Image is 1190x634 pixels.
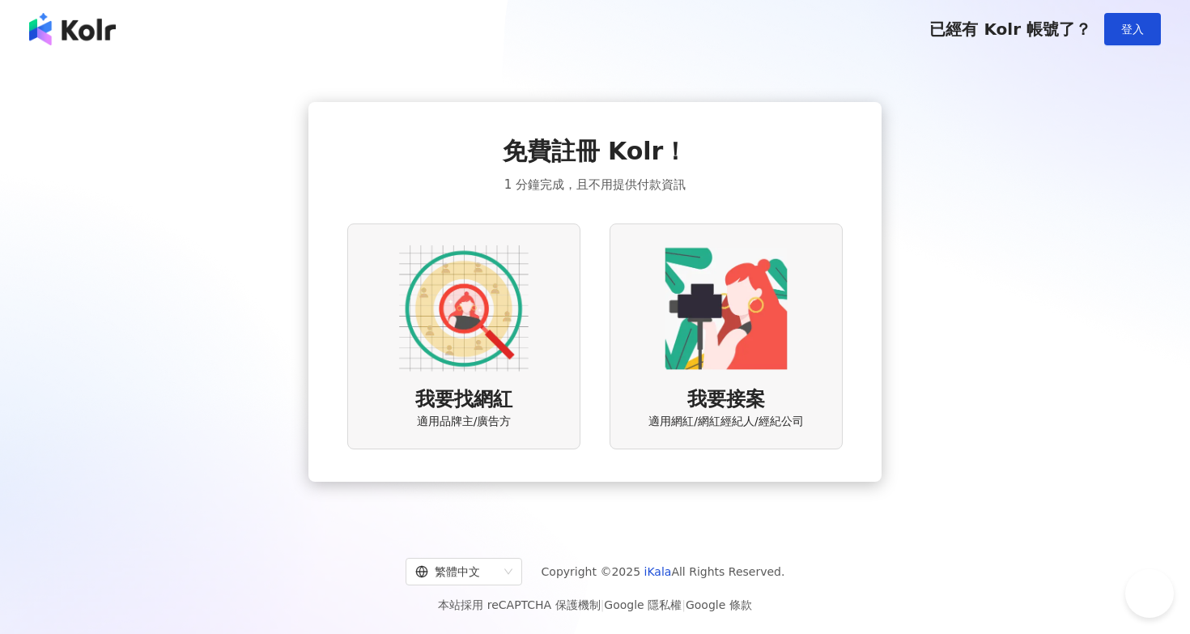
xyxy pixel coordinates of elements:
img: AD identity option [399,244,529,373]
iframe: Help Scout Beacon - Open [1125,569,1174,618]
span: 已經有 Kolr 帳號了？ [929,19,1091,39]
img: KOL identity option [661,244,791,373]
span: 登入 [1121,23,1144,36]
div: 繁體中文 [415,559,498,585]
a: Google 隱私權 [604,598,682,611]
span: 適用品牌主/廣告方 [417,414,512,430]
a: Google 條款 [686,598,752,611]
span: 免費註冊 Kolr！ [503,134,688,168]
span: 本站採用 reCAPTCHA 保護機制 [438,595,751,615]
button: 登入 [1104,13,1161,45]
span: 我要找網紅 [415,386,512,414]
span: Copyright © 2025 All Rights Reserved. [542,562,785,581]
span: 適用網紅/網紅經紀人/經紀公司 [648,414,803,430]
span: | [682,598,686,611]
span: | [601,598,605,611]
img: logo [29,13,116,45]
a: iKala [644,565,672,578]
span: 我要接案 [687,386,765,414]
span: 1 分鐘完成，且不用提供付款資訊 [504,175,686,194]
